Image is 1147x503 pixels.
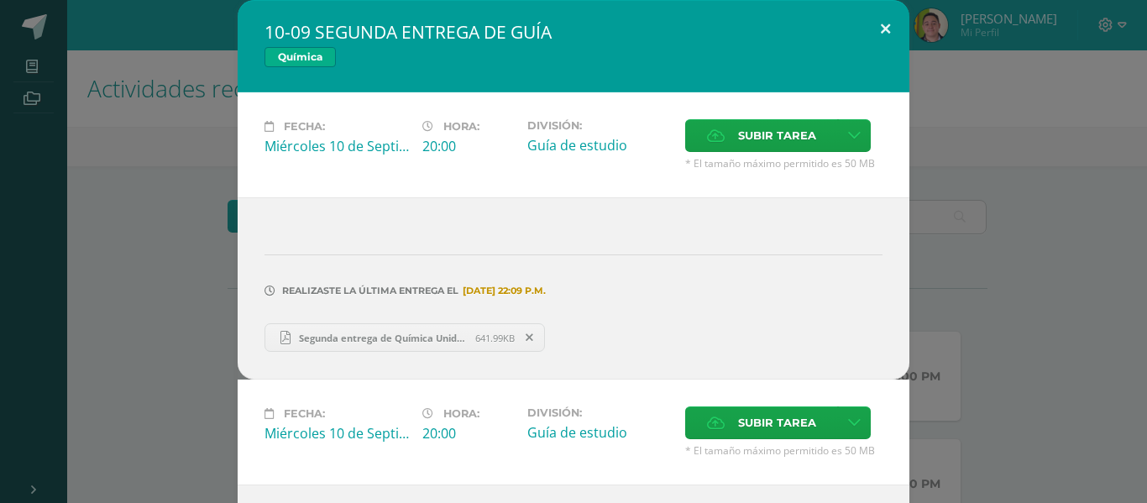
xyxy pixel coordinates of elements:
[291,332,475,344] span: Segunda entrega de Química Unidad 4.pdf
[685,156,883,170] span: * El tamaño máximo permitido es 50 MB
[264,47,336,67] span: Química
[527,406,672,419] label: División:
[264,323,545,352] a: Segunda entrega de Química Unidad 4.pdf 641.99KB
[264,20,883,44] h2: 10-09 SEGUNDA ENTREGA DE GUÍA
[284,120,325,133] span: Fecha:
[422,137,514,155] div: 20:00
[264,424,409,443] div: Miércoles 10 de Septiembre
[527,136,672,155] div: Guía de estudio
[516,328,544,347] span: Remover entrega
[422,424,514,443] div: 20:00
[443,407,479,420] span: Hora:
[738,407,816,438] span: Subir tarea
[527,423,672,442] div: Guía de estudio
[527,119,672,132] label: División:
[475,332,515,344] span: 641.99KB
[284,407,325,420] span: Fecha:
[738,120,816,151] span: Subir tarea
[685,443,883,458] span: * El tamaño máximo permitido es 50 MB
[443,120,479,133] span: Hora:
[282,285,458,296] span: Realizaste la última entrega el
[264,137,409,155] div: Miércoles 10 de Septiembre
